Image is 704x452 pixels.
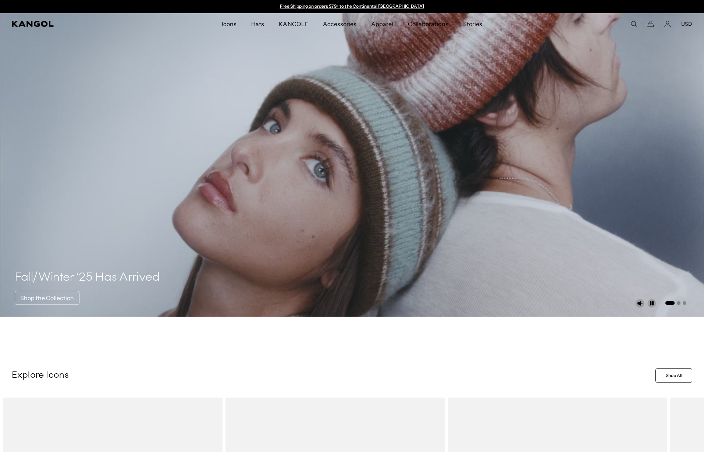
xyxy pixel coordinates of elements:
[276,4,428,10] div: 1 of 2
[681,21,692,27] button: USD
[401,13,455,35] a: Collaborations
[271,13,315,35] a: KANGOLF
[15,291,79,305] a: Shop the Collection
[15,270,160,285] h4: Fall/Winter ‘25 Has Arrived
[647,299,656,308] button: Pause
[636,299,644,308] button: Unmute
[323,13,356,35] span: Accessories
[12,21,147,27] a: Kangol
[463,13,482,35] span: Stories
[316,13,364,35] a: Accessories
[244,13,271,35] a: Hats
[12,370,653,381] p: Explore Icons
[664,21,671,27] a: Account
[665,300,686,306] ul: Select a slide to show
[655,368,692,383] a: Shop All
[677,301,680,305] button: Go to slide 2
[280,3,424,9] a: Free Shipping on orders $79+ to the Continental [GEOGRAPHIC_DATA]
[371,13,393,35] span: Apparel
[456,13,490,35] a: Stories
[364,13,401,35] a: Apparel
[683,301,686,305] button: Go to slide 3
[251,13,264,35] span: Hats
[647,21,654,27] button: Cart
[665,301,675,305] button: Go to slide 1
[630,21,637,27] summary: Search here
[276,4,428,10] slideshow-component: Announcement bar
[408,13,448,35] span: Collaborations
[214,13,244,35] a: Icons
[279,13,308,35] span: KANGOLF
[222,13,237,35] span: Icons
[276,4,428,10] div: Announcement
